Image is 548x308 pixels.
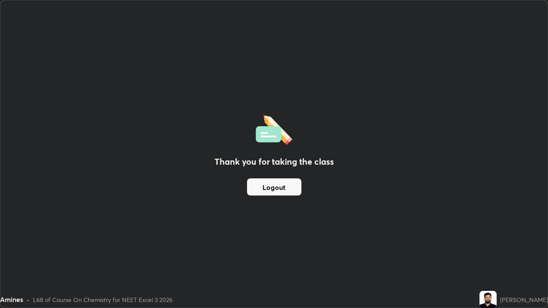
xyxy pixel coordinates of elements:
[247,178,301,195] button: Logout
[256,113,292,145] img: offlineFeedback.1438e8b3.svg
[33,295,173,304] div: L68 of Course On Chemistry for NEET Excel 3 2026
[214,155,334,168] h2: Thank you for taking the class
[27,295,30,304] div: •
[479,291,497,308] img: 4925d321413647ba8554cd8cd00796ad.jpg
[500,295,548,304] div: [PERSON_NAME]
